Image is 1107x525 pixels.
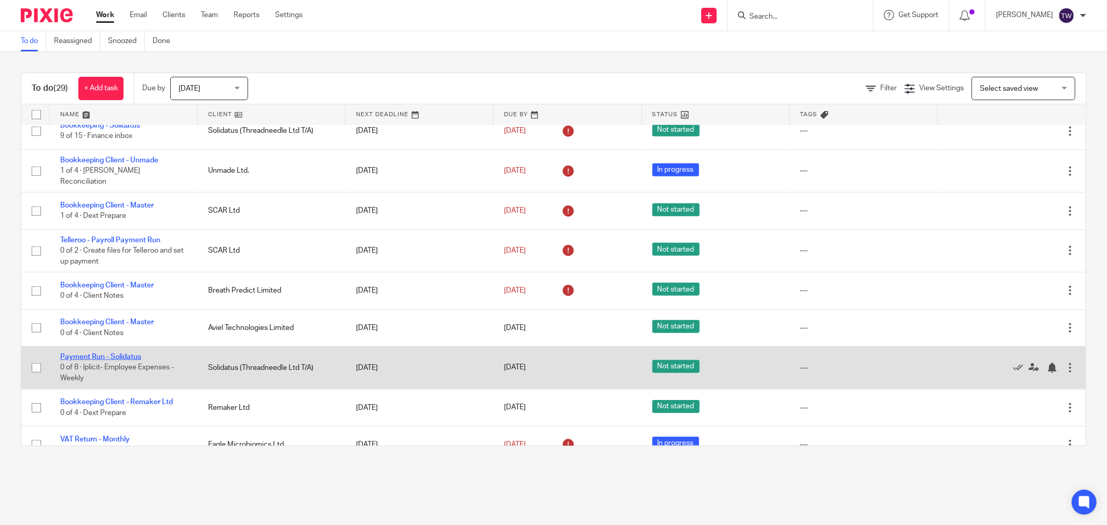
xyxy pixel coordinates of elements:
a: Payment Run - Solidatus [60,353,141,361]
span: View Settings [919,85,964,92]
span: Not started [652,243,700,256]
a: Bookkeeping Client - Master [60,319,154,326]
div: --- [800,323,927,333]
span: Tags [800,112,818,117]
a: Work [96,10,114,20]
span: [DATE] [179,85,200,92]
span: Get Support [898,11,938,19]
td: SCAR Ltd [198,229,346,272]
td: [DATE] [346,347,494,389]
div: --- [800,439,927,450]
span: 9 of 15 · Finance inbox [60,133,132,140]
span: [DATE] [504,441,526,448]
span: 0 of 4 · Client Notes [60,293,124,300]
td: Aviel Technologies Limited [198,309,346,346]
div: --- [800,126,927,136]
td: [DATE] [346,229,494,272]
td: Solidatus (Threadneedle Ltd T/A) [198,347,346,389]
div: --- [800,165,927,176]
a: Settings [275,10,303,20]
span: Not started [652,360,700,373]
span: [DATE] [504,287,526,294]
a: Bookkeeping Client - Unmade [60,157,158,164]
td: [DATE] [346,389,494,426]
td: Eagle Microbiomics Ltd [198,426,346,463]
span: Not started [652,203,700,216]
a: Snoozed [108,31,145,51]
input: Search [748,12,842,22]
span: Not started [652,320,700,333]
td: [DATE] [346,113,494,149]
span: 0 of 2 · Create files for Telleroo and set up payment [60,247,184,265]
span: [DATE] [504,404,526,411]
span: 0 of 4 · Dext Prepare [60,409,126,417]
span: (29) [53,84,68,92]
td: [DATE] [346,149,494,192]
td: Breath Predict Limited [198,272,346,309]
p: Due by [142,83,165,93]
span: 0 of 8 · Iplicit- Employee Expenses - Weekly [60,364,174,382]
a: Reassigned [54,31,100,51]
span: In progress [652,163,699,176]
a: Bookkeeping - Solidatus [60,122,140,129]
h1: To do [32,83,68,94]
div: --- [800,403,927,413]
a: VAT Return - Monthly [60,436,130,443]
td: Solidatus (Threadneedle Ltd T/A) [198,113,346,149]
span: Select saved view [980,85,1038,92]
img: svg%3E [1058,7,1075,24]
p: [PERSON_NAME] [996,10,1053,20]
span: 0 of 4 · Client Notes [60,329,124,337]
span: 1 of 4 · [PERSON_NAME] Reconciliation [60,167,140,185]
a: Bookkeeping Client - Remaker Ltd [60,398,173,406]
td: [DATE] [346,309,494,346]
a: Team [201,10,218,20]
a: Mark as done [1013,363,1029,373]
a: Bookkeeping Client - Master [60,282,154,289]
div: --- [800,205,927,216]
span: Not started [652,123,700,136]
span: [DATE] [504,167,526,174]
span: Not started [652,400,700,413]
span: 1 of 4 · Dext Prepare [60,213,126,220]
a: Email [130,10,147,20]
span: Filter [880,85,897,92]
img: Pixie [21,8,73,22]
div: --- [800,245,927,256]
div: --- [800,363,927,373]
span: [DATE] [504,247,526,254]
span: Not started [652,283,700,296]
td: SCAR Ltd [198,192,346,229]
a: Bookkeeping Client - Master [60,202,154,209]
td: Remaker Ltd [198,389,346,426]
a: To do [21,31,46,51]
div: --- [800,285,927,296]
td: [DATE] [346,192,494,229]
td: Unmade Ltd. [198,149,346,192]
a: Telleroo - Payroll Payment Run [60,237,160,244]
a: Clients [162,10,185,20]
a: + Add task [78,77,124,100]
a: Done [153,31,178,51]
td: [DATE] [346,272,494,309]
a: Reports [234,10,259,20]
span: In progress [652,437,699,450]
td: [DATE] [346,426,494,463]
span: [DATE] [504,207,526,214]
span: [DATE] [504,324,526,331]
span: [DATE] [504,127,526,134]
span: [DATE] [504,364,526,371]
